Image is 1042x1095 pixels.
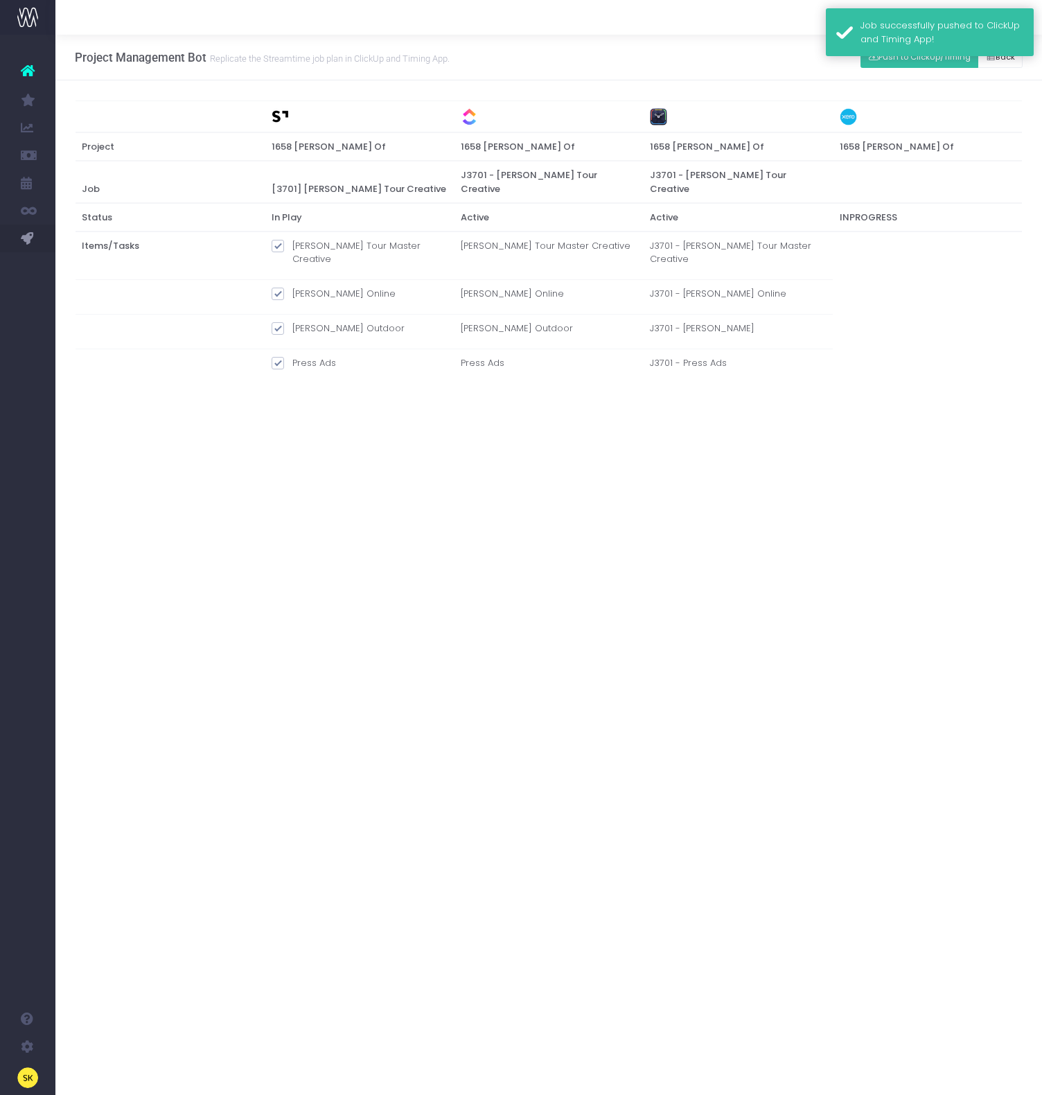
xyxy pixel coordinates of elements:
td: J3701 - [PERSON_NAME] Online [644,280,833,315]
td: J3701 - Press Ads [644,349,833,384]
span: [3701] [PERSON_NAME] Tour Creative [272,182,446,196]
th: Active [454,203,643,231]
label: [PERSON_NAME] Online [272,287,396,301]
th: Project [76,132,265,161]
td: [PERSON_NAME] Outdoor [454,315,643,349]
label: [PERSON_NAME] Tour Master Creative [272,239,448,266]
button: Push to ClickUp/Timing [860,46,978,68]
img: timing-color.png [650,108,667,125]
img: xero-color.png [840,108,857,125]
th: Active [644,203,833,231]
span: 1658 [PERSON_NAME] Of [650,140,764,154]
span: J3701 - [PERSON_NAME] Tour Creative [650,168,826,195]
th: Job [76,161,265,203]
label: Press Ads [272,356,336,370]
span: 1658 [PERSON_NAME] Of [272,140,386,154]
span: J3701 - [PERSON_NAME] Tour Creative [461,168,637,195]
td: [PERSON_NAME] Online [454,280,643,315]
div: Job successfully pushed to ClickUp and Timing App! [860,19,1023,46]
small: Replicate the Streamtime job plan in ClickUp and Timing App. [206,51,450,64]
td: Press Ads [454,349,643,384]
label: [PERSON_NAME] Outdoor [272,322,405,335]
span: 1658 [PERSON_NAME] Of [461,140,575,154]
img: clickup-color.png [461,108,478,125]
img: images/default_profile_image.png [17,1067,38,1088]
th: In Play [265,203,454,231]
h3: Project Management Bot [75,51,450,64]
th: Status [76,203,265,231]
div: Small button group [860,43,1023,71]
img: streamtime_fav.png [272,108,289,125]
span: 1658 [PERSON_NAME] Of [840,140,954,154]
td: J3701 - [PERSON_NAME] Tour Master Creative [644,231,833,280]
td: J3701 - [PERSON_NAME] [644,315,833,349]
th: Items/Tasks [76,231,265,280]
button: Back [978,46,1023,68]
th: INPROGRESS [833,203,1022,231]
td: [PERSON_NAME] Tour Master Creative [454,231,643,280]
